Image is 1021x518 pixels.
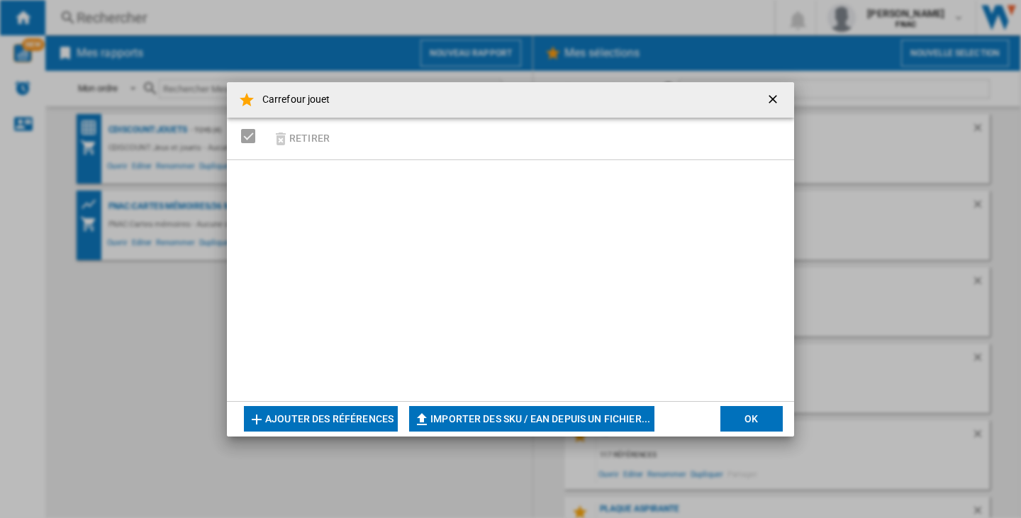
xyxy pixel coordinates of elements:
ng-md-icon: getI18NText('BUTTONS.CLOSE_DIALOG') [766,92,783,109]
button: OK [720,406,783,432]
button: Ajouter des références [244,406,398,432]
md-checkbox: SELECTIONS.EDITION_POPUP.SELECT_DESELECT [241,125,262,148]
h4: Carrefour jouet [255,93,330,107]
button: getI18NText('BUTTONS.CLOSE_DIALOG') [760,86,788,114]
button: Retirer [268,122,334,155]
button: Importer des SKU / EAN depuis un fichier... [409,406,654,432]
